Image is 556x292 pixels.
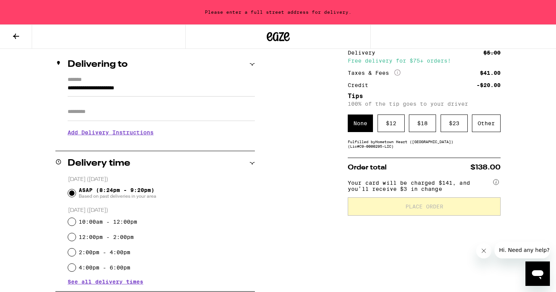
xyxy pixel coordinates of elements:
[348,50,381,55] div: Delivery
[477,82,501,88] div: -$20.00
[525,261,550,286] iframe: Button to launch messaging window
[68,279,143,284] button: See all delivery times
[68,176,255,183] p: [DATE] ([DATE])
[348,115,373,132] div: None
[348,69,400,76] div: Taxes & Fees
[79,187,156,199] span: ASAP (8:24pm - 9:20pm)
[348,58,501,63] div: Free delivery for $75+ orders!
[348,177,491,192] span: Your card will be charged $141, and you’ll receive $3 in change
[348,139,501,148] div: Fulfilled by Hometown Heart ([GEOGRAPHIC_DATA]) (Lic# C9-0000295-LIC )
[472,115,501,132] div: Other
[79,219,137,225] label: 10:00am - 12:00pm
[68,207,255,214] p: [DATE] ([DATE])
[348,82,374,88] div: Credit
[79,193,156,199] span: Based on past deliveries in your area
[79,265,130,271] label: 4:00pm - 6:00pm
[348,93,501,99] h5: Tips
[79,249,130,255] label: 2:00pm - 4:00pm
[441,115,468,132] div: $ 23
[476,243,491,258] iframe: Close message
[68,141,255,147] p: We'll contact you at [PHONE_NUMBER] when we arrive
[470,164,501,171] span: $138.00
[494,242,550,258] iframe: Message from company
[348,197,501,216] button: Place Order
[483,50,501,55] div: $5.00
[348,164,387,171] span: Order total
[68,124,255,141] h3: Add Delivery Instructions
[68,60,128,69] h2: Delivering to
[68,159,130,168] h2: Delivery time
[405,204,443,209] span: Place Order
[348,101,501,107] p: 100% of the tip goes to your driver
[409,115,436,132] div: $ 18
[378,115,405,132] div: $ 12
[79,234,134,240] label: 12:00pm - 2:00pm
[480,70,501,76] div: $41.00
